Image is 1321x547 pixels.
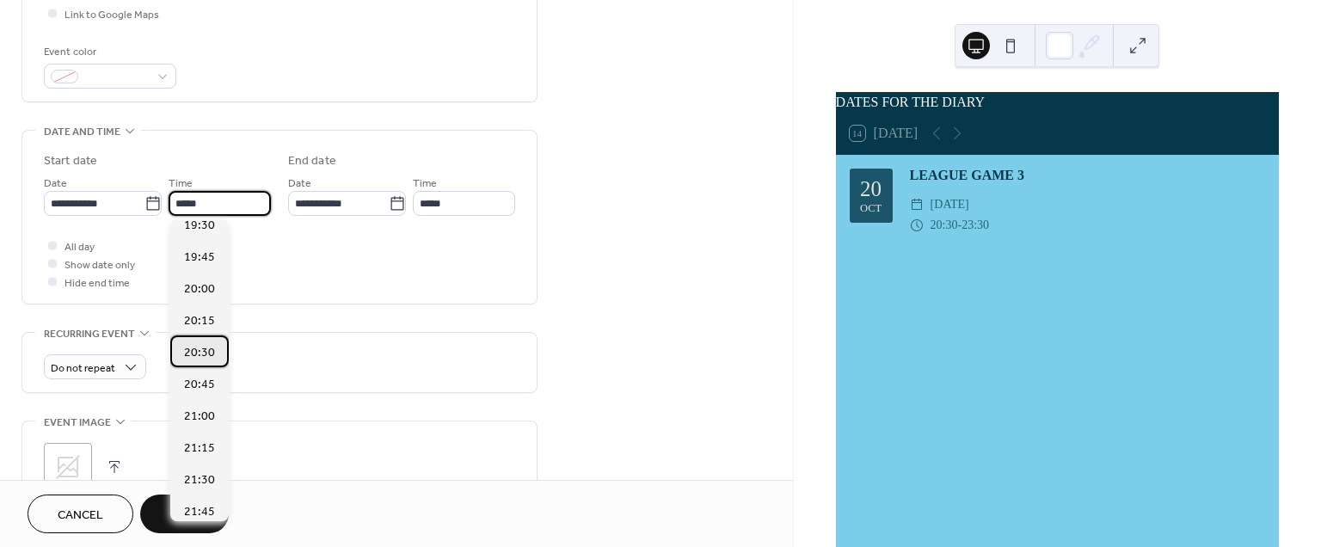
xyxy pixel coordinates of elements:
[413,175,437,193] span: Time
[184,375,215,393] span: 20:45
[910,165,1265,186] div: LEAGUE GAME 3
[860,203,882,214] div: Oct
[44,175,67,193] span: Date
[65,6,159,24] span: Link to Google Maps
[44,414,111,432] span: Event image
[65,274,130,292] span: Hide end time
[44,123,120,141] span: Date and time
[44,443,92,491] div: ;
[288,175,311,193] span: Date
[65,256,135,274] span: Show date only
[184,311,215,329] span: 20:15
[910,215,924,236] div: ​
[184,439,215,457] span: 21:15
[836,92,1279,113] div: DATES FOR THE DIARY
[65,238,95,256] span: All day
[184,407,215,425] span: 21:00
[931,215,958,236] span: 20:30
[184,248,215,266] span: 19:45
[288,152,336,170] div: End date
[140,495,229,533] button: Save
[44,325,135,343] span: Recurring event
[184,502,215,520] span: 21:45
[44,43,173,61] div: Event color
[184,343,215,361] span: 20:30
[860,178,882,200] div: 20
[58,507,103,525] span: Cancel
[44,152,97,170] div: Start date
[931,194,969,215] span: [DATE]
[28,495,133,533] button: Cancel
[958,215,962,236] span: -
[184,470,215,489] span: 21:30
[169,175,193,193] span: Time
[910,194,924,215] div: ​
[962,215,989,236] span: 23:30
[51,359,115,378] span: Do not repeat
[170,507,199,525] span: Save
[184,280,215,298] span: 20:00
[184,216,215,234] span: 19:30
